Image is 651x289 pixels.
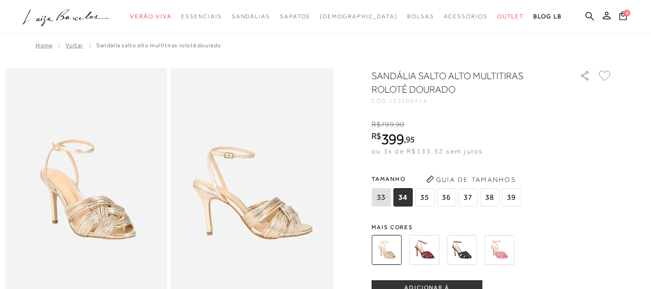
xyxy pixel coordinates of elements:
[320,8,398,26] a: noSubCategoriesText
[372,69,552,96] h1: SANDÁLIA SALTO ALTO MULTITIRAS ROLOTÊ DOURADO
[404,135,415,144] i: ,
[280,13,310,20] span: Sapatos
[372,235,401,265] img: SANDÁLIA SALTO ALTO MULTITIRAS ROLOTÊ DOURADO
[480,188,499,206] span: 38
[409,235,439,265] img: SANDÁLIA SALTO ALTO MULTITIRAS ROLOTÊ MARSALA
[407,13,434,20] span: Bolsas
[447,235,477,265] img: SANDÁLIA SALTO ALTO MULTITIRAS ROLOTÊ PRETO
[437,188,456,206] span: 36
[96,42,221,49] span: SANDÁLIA SALTO ALTO MULTITIRAS ROLOTÊ DOURADO
[407,8,434,26] a: noSubCategoriesText
[458,188,478,206] span: 37
[130,13,172,20] span: Verão Viva
[181,13,222,20] span: Essenciais
[533,8,561,26] a: BLOG LB
[280,8,310,26] a: noSubCategoriesText
[406,134,415,144] span: 95
[232,13,270,20] span: Sandálias
[381,130,404,148] span: 399
[181,8,222,26] a: noSubCategoriesText
[415,188,434,206] span: 35
[372,224,612,230] span: Mais cores
[320,13,398,20] span: [DEMOGRAPHIC_DATA]
[66,42,83,49] a: Voltar
[484,235,514,265] img: SANDÁLIA SALTO ALTO MULTITIRAS ROLOTÊ ROSA CEREJEIRA
[444,13,488,20] span: Acessórios
[372,98,564,104] div: CÓD:
[497,8,524,26] a: noSubCategoriesText
[372,172,523,186] span: Tamanho
[497,13,524,20] span: Outlet
[444,8,488,26] a: noSubCategoriesText
[372,120,381,129] i: R$
[533,13,561,20] span: BLOG LB
[372,132,381,140] i: R$
[616,11,630,24] button: 0
[232,8,270,26] a: noSubCategoriesText
[36,42,52,49] a: Home
[624,10,630,16] span: 0
[394,120,405,129] i: ,
[372,147,483,155] span: ou 3x de R$133,32 sem juros
[381,120,394,129] span: 799
[130,8,172,26] a: noSubCategoriesText
[423,172,519,187] button: Guia de Tamanhos
[396,120,404,129] span: 90
[389,97,427,104] span: 115300414
[372,188,391,206] span: 33
[393,188,412,206] span: 34
[502,188,521,206] span: 39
